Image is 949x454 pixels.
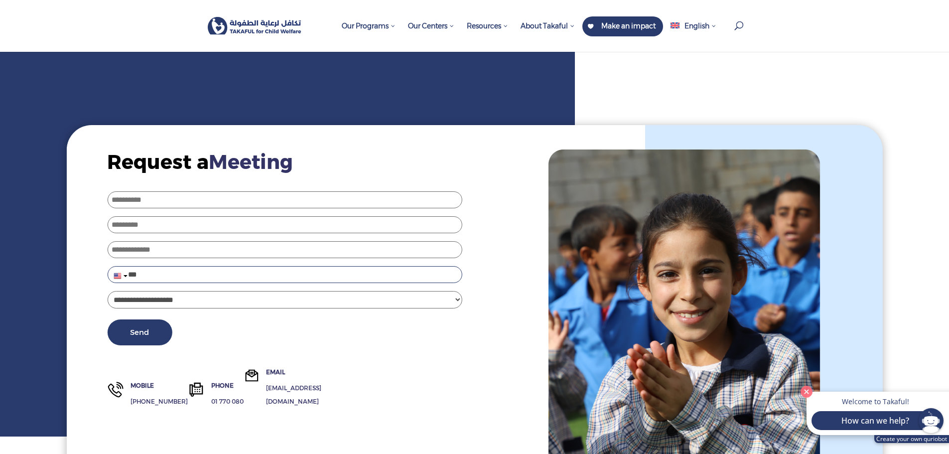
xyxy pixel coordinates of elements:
a: Our Centers [403,16,459,52]
a: EMAIL [266,368,285,376]
p: Welcome to Takaful! [816,397,934,406]
a: Our Programs [337,16,401,52]
button: Send [107,319,172,345]
img: Takaful [208,17,302,35]
a: Resources [462,16,513,52]
span: English [684,21,709,30]
a: Make an impact [582,16,663,36]
a: English [666,16,721,52]
p: 01 770 080 [211,395,244,408]
a: PHONE [211,382,234,389]
span: Our Centers [408,21,454,30]
span: Make an impact [601,21,656,30]
span: Resources [467,21,508,30]
a: About Takaful [516,16,580,52]
p: [PHONE_NUMBER] [131,395,188,408]
button: Close [798,383,815,400]
a: Create your own quriobot [874,435,949,443]
a: MOBILE [131,382,154,389]
p: [EMAIL_ADDRESS][DOMAIN_NAME] [266,381,321,408]
span: About Takaful [521,21,575,30]
button: How can we help? [812,411,939,430]
span: Our Programs [342,21,396,30]
h2: Request a [107,149,462,180]
span: Meeting [209,150,293,174]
